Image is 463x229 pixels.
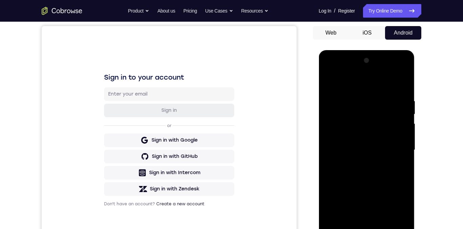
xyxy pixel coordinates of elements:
button: Sign in with Intercom [62,140,193,153]
p: Don't have an account? [62,175,193,181]
button: Sign in with Zendesk [62,156,193,170]
a: Create a new account [115,175,163,180]
span: / [334,7,335,15]
button: Product [128,4,149,18]
a: Log In [319,4,331,18]
button: Sign in with GitHub [62,124,193,137]
p: or [124,97,131,102]
input: Enter your email [66,65,188,71]
button: Use Cases [205,4,233,18]
a: Pricing [183,4,197,18]
a: Register [338,4,355,18]
button: Web [313,26,349,40]
div: Sign in with GitHub [110,127,156,134]
a: Try Online Demo [363,4,421,18]
h1: Sign in to your account [62,46,193,56]
button: Sign in with Google [62,107,193,121]
a: About us [157,4,175,18]
button: Resources [241,4,269,18]
div: Sign in with Google [110,111,156,118]
button: Android [385,26,421,40]
a: Go to the home page [42,7,82,15]
button: iOS [349,26,385,40]
div: Sign in with Zendesk [108,160,158,166]
button: Sign in [62,78,193,91]
div: Sign in with Intercom [107,143,159,150]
